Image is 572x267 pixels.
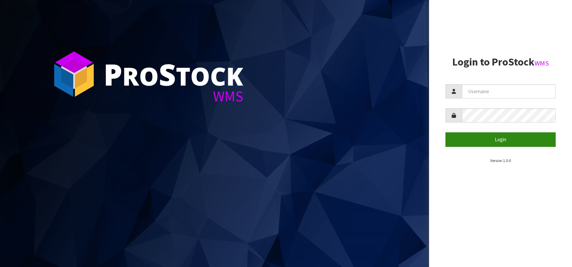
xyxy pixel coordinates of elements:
span: P [104,54,122,94]
img: ProStock Cube [49,49,99,99]
div: ro tock [104,59,243,89]
small: Version 1.0.0 [490,158,511,163]
button: Login [445,132,556,147]
div: WMS [104,89,243,104]
h2: Login to ProStock [445,56,556,68]
span: S [159,54,176,94]
small: WMS [535,59,549,67]
input: Username [462,84,556,98]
